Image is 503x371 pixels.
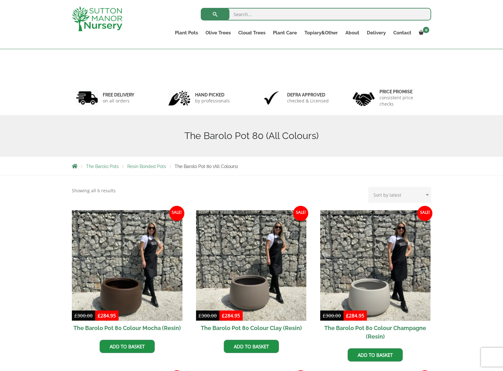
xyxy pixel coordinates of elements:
a: Add to basket: “The Barolo Pot 80 Colour Champagne (Resin)” [348,348,403,362]
bdi: 284.95 [222,312,240,319]
span: 0 [423,27,429,33]
a: Cloud Trees [234,28,269,37]
a: Sale! The Barolo Pot 80 Colour Clay (Resin) [196,210,307,335]
a: The Barolo Pots [86,164,119,169]
span: Sale! [417,206,432,221]
img: 2.jpg [168,90,190,106]
select: Shop order [368,187,431,203]
span: Sale! [169,206,184,221]
a: Contact [390,28,415,37]
a: Olive Trees [202,28,234,37]
span: £ [199,312,201,319]
h2: The Barolo Pot 80 Colour Clay (Resin) [196,321,307,335]
a: Add to basket: “The Barolo Pot 80 Colour Clay (Resin)” [224,340,279,353]
img: 3.jpg [260,90,282,106]
span: £ [98,312,101,319]
p: checked & Licensed [287,98,329,104]
h6: Defra approved [287,92,329,98]
p: consistent price checks [379,95,427,107]
a: Topiary&Other [301,28,342,37]
span: £ [74,312,77,319]
a: About [342,28,363,37]
img: The Barolo Pot 80 Colour Champagne (Resin) [320,210,431,321]
span: £ [222,312,225,319]
a: Plant Care [269,28,301,37]
span: £ [346,312,349,319]
a: Sale! The Barolo Pot 80 Colour Mocha (Resin) [72,210,182,335]
a: Sale! The Barolo Pot 80 Colour Champagne (Resin) [320,210,431,344]
img: 1.jpg [76,90,98,106]
bdi: 284.95 [346,312,364,319]
span: Sale! [293,206,308,221]
p: by professionals [195,98,230,104]
h6: Price promise [379,89,427,95]
h1: The Barolo Pot 80 (All Colours) [72,130,431,142]
h2: The Barolo Pot 80 Colour Mocha (Resin) [72,321,182,335]
span: £ [323,312,326,319]
h2: The Barolo Pot 80 Colour Champagne (Resin) [320,321,431,344]
input: Search... [201,8,431,20]
h6: hand picked [195,92,230,98]
a: 0 [415,28,431,37]
img: The Barolo Pot 80 Colour Mocha (Resin) [72,210,182,321]
p: Showing all 6 results [72,187,116,194]
span: The Barolo Pot 80 (All Colours) [175,164,238,169]
bdi: 300.00 [74,312,93,319]
a: Delivery [363,28,390,37]
img: 4.jpg [353,88,375,107]
img: The Barolo Pot 80 Colour Clay (Resin) [196,210,307,321]
a: Plant Pots [171,28,202,37]
h6: FREE DELIVERY [103,92,134,98]
a: Resin Bonded Pots [127,164,166,169]
a: Add to basket: “The Barolo Pot 80 Colour Mocha (Resin)” [100,340,155,353]
bdi: 300.00 [199,312,217,319]
bdi: 300.00 [323,312,341,319]
img: logo [72,6,122,31]
bdi: 284.95 [98,312,116,319]
nav: Breadcrumbs [72,164,431,169]
p: on all orders [103,98,134,104]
